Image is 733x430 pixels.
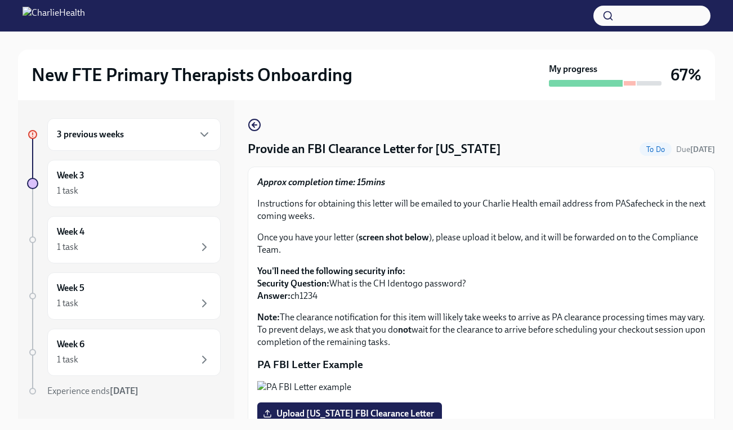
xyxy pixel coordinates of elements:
p: Once you have your letter ( ), please upload it below, and it will be forwarded on to the Complia... [257,231,705,256]
strong: Approx completion time: 15mins [257,177,385,187]
p: Instructions for obtaining this letter will be emailed to your Charlie Health email address from ... [257,198,705,222]
div: 1 task [57,297,78,310]
span: To Do [640,145,672,154]
span: Upload [US_STATE] FBI Clearance Letter [265,408,434,419]
p: What is the CH Identogo password? ch1234 [257,265,705,302]
strong: Answer: [257,290,290,301]
label: Upload [US_STATE] FBI Clearance Letter [257,402,442,425]
button: Zoom image [257,381,705,393]
h6: Week 5 [57,282,84,294]
div: 1 task [57,241,78,253]
h2: New FTE Primary Therapists Onboarding [32,64,352,86]
h3: 67% [671,65,701,85]
div: 1 task [57,185,78,197]
h4: Provide an FBI Clearance Letter for [US_STATE] [248,141,501,158]
h6: Week 4 [57,226,84,238]
p: The clearance notification for this item will likely take weeks to arrive as PA clearance process... [257,311,705,348]
a: Week 41 task [27,216,221,263]
a: Week 61 task [27,329,221,376]
h6: Week 3 [57,169,84,182]
h6: 3 previous weeks [57,128,124,141]
strong: not [398,324,412,335]
img: CharlieHealth [23,7,85,25]
strong: [DATE] [110,386,138,396]
h6: Week 6 [57,338,84,351]
span: Due [676,145,715,154]
a: Week 51 task [27,272,221,320]
strong: You'll need the following security info: [257,266,405,276]
p: PA FBI Letter Example [257,357,705,372]
div: 3 previous weeks [47,118,221,151]
strong: Note: [257,312,280,322]
a: Week 31 task [27,160,221,207]
div: 1 task [57,353,78,366]
span: Experience ends [47,386,138,396]
strong: [DATE] [690,145,715,154]
strong: My progress [549,63,597,75]
strong: Security Question: [257,278,329,289]
strong: screen shot below [359,232,429,243]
